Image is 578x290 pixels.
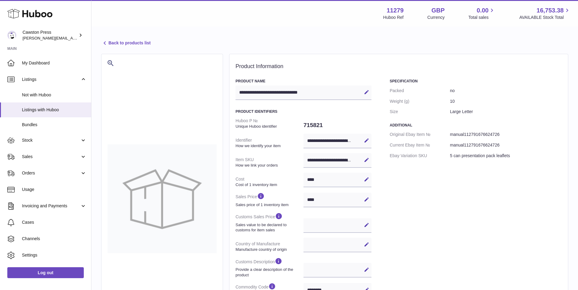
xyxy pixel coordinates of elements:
[236,182,302,188] strong: Cost of 1 inventory item
[236,202,302,208] strong: Sales price of 1 inventory item
[22,137,80,143] span: Stock
[23,29,77,41] div: Cawston Press
[236,154,303,170] dt: Item SKU
[236,210,303,235] dt: Customs Sales Price
[390,96,450,107] dt: Weight (g)
[390,85,450,96] dt: Packed
[537,6,564,15] span: 16,753.38
[477,6,489,15] span: 0.00
[22,203,80,209] span: Invoicing and Payments
[7,31,16,40] img: thomas.carson@cawstonpress.com
[390,129,450,140] dt: Original Ebay Item №
[468,6,495,20] a: 0.00 Total sales
[22,252,87,258] span: Settings
[22,236,87,242] span: Channels
[236,239,303,254] dt: Country of Manufacture
[236,79,371,84] h3: Product Name
[390,123,562,128] h3: Additional
[236,135,303,151] dt: Identifier
[22,170,80,176] span: Orders
[236,124,302,129] strong: Unique Huboo identifier
[387,6,404,15] strong: 11279
[390,79,562,84] h3: Specification
[23,36,155,40] span: [PERSON_NAME][EMAIL_ADDRESS][PERSON_NAME][DOMAIN_NAME]
[450,150,562,161] dd: 5 can presentation pack leaflets
[236,222,302,233] strong: Sales value to be declared to customs for item sales
[22,92,87,98] span: Not with Huboo
[236,163,302,168] strong: How we link your orders
[236,63,562,70] h2: Product Information
[383,15,404,20] div: Huboo Ref
[303,119,371,132] dd: 715821
[450,129,562,140] dd: manual112791676624726
[468,15,495,20] span: Total sales
[101,40,151,47] a: Back to products list
[22,154,80,160] span: Sales
[236,190,303,210] dt: Sales Price
[22,219,87,225] span: Cases
[519,15,571,20] span: AVAILABLE Stock Total
[450,96,562,107] dd: 10
[427,15,445,20] div: Currency
[22,77,80,82] span: Listings
[236,109,371,114] h3: Product Identifiers
[108,144,217,253] img: no-photo-large.jpg
[390,150,450,161] dt: Ebay Variation SKU
[22,60,87,66] span: My Dashboard
[450,106,562,117] dd: Large Letter
[390,106,450,117] dt: Size
[450,140,562,150] dd: manual112791676624726
[390,140,450,150] dt: Current Ebay Item №
[22,122,87,128] span: Bundles
[236,116,303,131] dt: Huboo P №
[7,267,84,278] a: Log out
[22,107,87,113] span: Listings with Huboo
[236,247,302,252] strong: Manufacture country of origin
[431,6,445,15] strong: GBP
[519,6,571,20] a: 16,753.38 AVAILABLE Stock Total
[236,174,303,190] dt: Cost
[236,267,302,278] strong: Provide a clear description of the product
[450,85,562,96] dd: no
[236,255,303,280] dt: Customs Description
[236,143,302,149] strong: How we identify your item
[22,187,87,192] span: Usage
